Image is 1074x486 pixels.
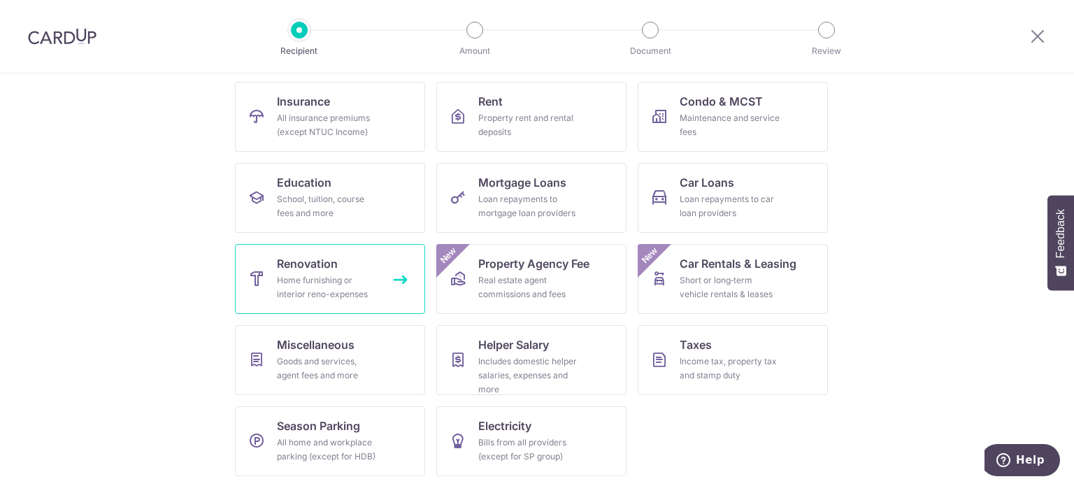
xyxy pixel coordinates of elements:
a: Car Rentals & LeasingShort or long‑term vehicle rentals & leasesNew [638,244,828,314]
a: Mortgage LoansLoan repayments to mortgage loan providers [436,163,626,233]
a: InsuranceAll insurance premiums (except NTUC Income) [235,82,425,152]
p: Recipient [248,44,351,58]
span: Renovation [277,255,338,272]
p: Document [599,44,702,58]
a: Property Agency FeeReal estate agent commissions and feesNew [436,244,626,314]
a: TaxesIncome tax, property tax and stamp duty [638,325,828,395]
span: New [638,244,661,267]
span: Electricity [478,417,531,434]
a: MiscellaneousGoods and services, agent fees and more [235,325,425,395]
span: Rent [478,93,503,110]
span: Mortgage Loans [478,174,566,191]
div: School, tuition, course fees and more [277,192,378,220]
div: All insurance premiums (except NTUC Income) [277,111,378,139]
p: Amount [423,44,527,58]
img: CardUp [28,28,96,45]
a: ElectricityBills from all providers (except for SP group) [436,406,626,476]
a: EducationSchool, tuition, course fees and more [235,163,425,233]
div: All home and workplace parking (except for HDB) [277,436,378,464]
div: Includes domestic helper salaries, expenses and more [478,355,579,396]
iframe: Opens a widget where you can find more information [984,444,1060,479]
span: Car Rentals & Leasing [680,255,796,272]
a: Car LoansLoan repayments to car loan providers [638,163,828,233]
div: Income tax, property tax and stamp duty [680,355,780,383]
span: Education [277,174,331,191]
a: Condo & MCSTMaintenance and service fees [638,82,828,152]
div: Maintenance and service fees [680,111,780,139]
div: Bills from all providers (except for SP group) [478,436,579,464]
span: Feedback [1054,209,1067,258]
div: Goods and services, agent fees and more [277,355,378,383]
span: Property Agency Fee [478,255,589,272]
div: Short or long‑term vehicle rentals & leases [680,273,780,301]
span: Condo & MCST [680,93,763,110]
a: RentProperty rent and rental deposits [436,82,626,152]
a: RenovationHome furnishing or interior reno-expenses [235,244,425,314]
div: Loan repayments to mortgage loan providers [478,192,579,220]
span: New [437,244,460,267]
div: Home furnishing or interior reno-expenses [277,273,378,301]
a: Season ParkingAll home and workplace parking (except for HDB) [235,406,425,476]
span: Miscellaneous [277,336,355,353]
span: Taxes [680,336,712,353]
button: Feedback - Show survey [1047,195,1074,290]
span: Season Parking [277,417,360,434]
div: Loan repayments to car loan providers [680,192,780,220]
div: Property rent and rental deposits [478,111,579,139]
a: Helper SalaryIncludes domestic helper salaries, expenses and more [436,325,626,395]
p: Review [775,44,878,58]
div: Real estate agent commissions and fees [478,273,579,301]
span: Helper Salary [478,336,549,353]
span: Car Loans [680,174,734,191]
span: Insurance [277,93,330,110]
